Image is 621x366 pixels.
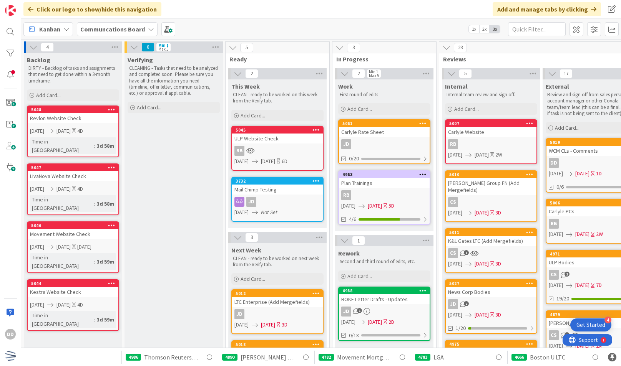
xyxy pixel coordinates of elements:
[596,342,603,350] div: 2M
[56,243,71,251] span: [DATE]
[347,43,360,52] span: 3
[340,92,429,98] p: First round of edits
[338,119,430,164] a: 5061Carlyle Rate SheetJD0/20
[493,2,601,16] div: Add and manage tabs by clicking
[389,202,394,210] div: 5D
[490,25,500,33] span: 3x
[565,272,570,277] span: 1
[234,208,249,216] span: [DATE]
[446,139,536,149] div: RB
[338,82,353,90] span: Work
[236,291,323,296] div: 5012
[339,171,430,188] div: 4963Plan Trainings
[339,171,430,178] div: 4963
[339,190,430,200] div: RB
[28,280,118,287] div: 5044
[549,330,559,340] div: CS
[231,177,324,222] a: 3732Mail Chimp TestingJD[DATE]Not Set
[233,256,322,268] p: CLEAN - ready to be worked on next week from the Verify tab.
[448,311,462,319] span: [DATE]
[77,243,91,251] div: [DATE]
[232,297,323,307] div: LTC Enterprise (Add Mergefields)
[95,142,116,150] div: 3d 58m
[231,126,324,171] a: 5045ULP Website CheckRB[DATE][DATE]6D
[28,65,118,84] p: DIRTY - Backlog of tasks and assignments that need to get done within a 3-month timeframe.
[456,324,466,332] span: 1/20
[94,315,95,324] span: :
[28,280,118,297] div: 5044Kestra Website Check
[232,127,323,143] div: 5045ULP Website Check
[246,197,256,207] div: JD
[448,260,462,268] span: [DATE]
[352,236,365,245] span: 1
[337,353,392,362] span: Movement Mortgage - Change dates
[495,260,501,268] div: 3D
[445,119,537,164] a: 5007Carlyle WebsiteRB[DATE][DATE]2W
[449,121,536,126] div: 5007
[245,233,258,242] span: 3
[446,171,536,178] div: 5010
[347,106,372,112] span: Add Card...
[336,55,427,63] span: In Progress
[475,209,489,217] span: [DATE]
[282,157,287,165] div: 6D
[77,127,83,135] div: 4D
[234,146,244,156] div: RB
[341,318,355,326] span: [DATE]
[446,120,536,137] div: 5007Carlyle Website
[27,106,119,157] a: 5048Revlon Website Check[DATE][DATE]4DTime in [GEOGRAPHIC_DATA]:3d 58m
[40,3,42,9] div: 1
[459,69,472,78] span: 5
[349,215,356,223] span: 4/6
[449,172,536,177] div: 5010
[596,170,602,178] div: 1D
[549,342,563,350] span: [DATE]
[95,257,116,266] div: 3d 59m
[5,350,16,361] img: avatar
[454,43,467,52] span: 23
[556,295,569,303] span: 19/20
[368,202,382,210] span: [DATE]
[464,301,469,306] span: 2
[28,164,118,171] div: 5047
[158,43,169,47] div: Min 1
[555,124,579,131] span: Add Card...
[232,134,323,143] div: ULP Website Check
[546,82,569,90] span: External
[241,112,265,119] span: Add Card...
[31,281,118,286] div: 5044
[576,321,605,329] div: Get Started
[556,183,564,191] span: 0/6
[39,25,60,34] span: Kanban
[508,22,566,36] input: Quick Filter...
[449,281,536,286] div: 5027
[16,1,35,10] span: Support
[446,280,536,297] div: 5027News Corp Bodies
[347,273,372,280] span: Add Card...
[5,329,16,340] div: DD
[27,163,119,215] a: 5047LivaNova Website Check[DATE][DATE]4DTime in [GEOGRAPHIC_DATA]:3d 58m
[31,223,118,228] div: 5046
[446,178,536,195] div: [PERSON_NAME] Group FN (Add Mergefields)
[447,92,536,98] p: Internal team review and sign off.
[604,317,611,323] div: 4
[23,2,161,16] div: Click our logo to show/hide this navigation
[241,275,265,282] span: Add Card...
[448,139,458,149] div: RB
[56,185,71,193] span: [DATE]
[28,287,118,297] div: Kestra Website Check
[232,178,323,195] div: 3732Mail Chimp Testing
[549,158,559,168] div: DD
[511,354,527,361] div: 4666
[28,113,118,123] div: Revlon Website Check
[446,341,536,348] div: 4975
[137,104,161,111] span: Add Card...
[28,229,118,239] div: Movement Website Check
[222,354,237,361] div: 4890
[30,127,44,135] span: [DATE]
[339,139,430,149] div: JD
[282,321,287,329] div: 3D
[341,139,351,149] div: JD
[31,107,118,112] div: 5048
[5,5,16,16] img: Visit kanbanzone.com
